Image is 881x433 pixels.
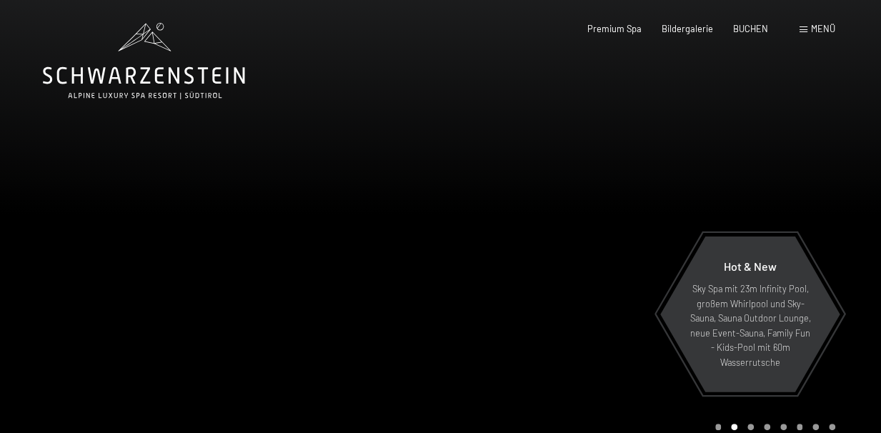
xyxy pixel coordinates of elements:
div: Carousel Page 2 (Current Slide) [731,424,737,430]
a: Hot & New Sky Spa mit 23m Infinity Pool, großem Whirlpool und Sky-Sauna, Sauna Outdoor Lounge, ne... [659,236,841,393]
div: Carousel Page 6 [797,424,803,430]
a: Bildergalerie [662,23,713,34]
a: Premium Spa [587,23,642,34]
p: Sky Spa mit 23m Infinity Pool, großem Whirlpool und Sky-Sauna, Sauna Outdoor Lounge, neue Event-S... [688,282,812,369]
span: Hot & New [724,259,777,273]
div: Carousel Page 8 [829,424,835,430]
div: Carousel Pagination [710,424,835,430]
a: BUCHEN [733,23,768,34]
div: Carousel Page 1 [715,424,722,430]
div: Carousel Page 3 [747,424,754,430]
div: Carousel Page 7 [812,424,819,430]
div: Carousel Page 5 [780,424,787,430]
span: Menü [811,23,835,34]
div: Carousel Page 4 [764,424,770,430]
